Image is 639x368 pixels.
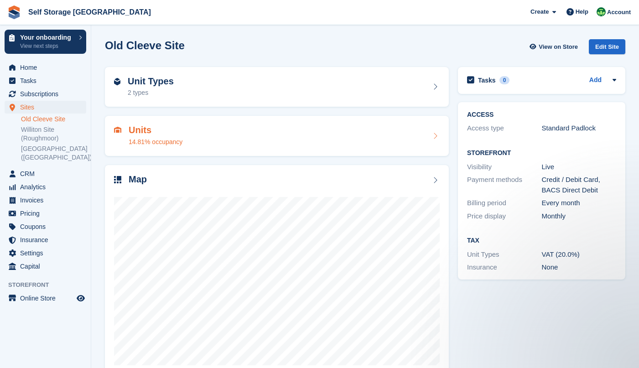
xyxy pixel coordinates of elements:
[5,74,86,87] a: menu
[467,175,542,195] div: Payment methods
[20,88,75,100] span: Subscriptions
[542,123,617,134] div: Standard Padlock
[607,8,631,17] span: Account
[75,293,86,304] a: Preview store
[5,101,86,114] a: menu
[20,101,75,114] span: Sites
[539,42,578,52] span: View on Store
[129,137,182,147] div: 14.81% occupancy
[542,175,617,195] div: Credit / Debit Card, BACS Direct Debit
[467,237,616,244] h2: Tax
[542,262,617,273] div: None
[597,7,606,16] img: Mackenzie Wells
[467,249,542,260] div: Unit Types
[5,292,86,305] a: menu
[589,39,625,58] a: Edit Site
[20,292,75,305] span: Online Store
[114,127,121,133] img: unit-icn-7be61d7bf1b0ce9d3e12c5938cc71ed9869f7b940bace4675aadf7bd6d80202e.svg
[20,233,75,246] span: Insurance
[528,39,582,54] a: View on Store
[5,220,86,233] a: menu
[576,7,588,16] span: Help
[8,280,91,290] span: Storefront
[467,198,542,208] div: Billing period
[542,162,617,172] div: Live
[20,207,75,220] span: Pricing
[530,7,549,16] span: Create
[20,34,74,41] p: Your onboarding
[105,116,449,156] a: Units 14.81% occupancy
[20,194,75,207] span: Invoices
[467,162,542,172] div: Visibility
[129,125,182,135] h2: Units
[5,260,86,273] a: menu
[5,181,86,193] a: menu
[467,211,542,222] div: Price display
[5,88,86,100] a: menu
[20,61,75,74] span: Home
[20,42,74,50] p: View next steps
[5,207,86,220] a: menu
[5,61,86,74] a: menu
[128,76,174,87] h2: Unit Types
[128,88,174,98] div: 2 types
[20,247,75,259] span: Settings
[499,76,510,84] div: 0
[21,115,86,124] a: Old Cleeve Site
[589,75,602,86] a: Add
[129,174,147,185] h2: Map
[5,30,86,54] a: Your onboarding View next steps
[5,233,86,246] a: menu
[20,260,75,273] span: Capital
[589,39,625,54] div: Edit Site
[467,123,542,134] div: Access type
[105,67,449,107] a: Unit Types 2 types
[105,39,185,52] h2: Old Cleeve Site
[5,194,86,207] a: menu
[20,167,75,180] span: CRM
[21,125,86,143] a: Williton Site (Roughmoor)
[21,145,86,162] a: [GEOGRAPHIC_DATA] ([GEOGRAPHIC_DATA])
[542,198,617,208] div: Every month
[25,5,155,20] a: Self Storage [GEOGRAPHIC_DATA]
[478,76,496,84] h2: Tasks
[20,74,75,87] span: Tasks
[7,5,21,19] img: stora-icon-8386f47178a22dfd0bd8f6a31ec36ba5ce8667c1dd55bd0f319d3a0aa187defe.svg
[20,220,75,233] span: Coupons
[20,181,75,193] span: Analytics
[542,211,617,222] div: Monthly
[542,249,617,260] div: VAT (20.0%)
[5,167,86,180] a: menu
[114,78,120,85] img: unit-type-icn-2b2737a686de81e16bb02015468b77c625bbabd49415b5ef34ead5e3b44a266d.svg
[467,262,542,273] div: Insurance
[467,111,616,119] h2: ACCESS
[114,176,121,183] img: map-icn-33ee37083ee616e46c38cad1a60f524a97daa1e2b2c8c0bc3eb3415660979fc1.svg
[5,247,86,259] a: menu
[467,150,616,157] h2: Storefront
